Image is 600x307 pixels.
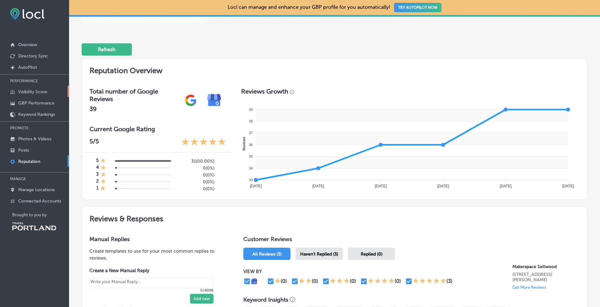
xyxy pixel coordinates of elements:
[312,278,318,284] div: (0)
[175,172,214,178] h5: 0 ( 0% )
[203,89,226,112] img: e7ababfa220611ac49bdb491a11684a6.png
[89,288,214,293] p: 0/4096
[413,277,446,285] div: 5 Stars
[100,178,106,185] div: 1 Star
[249,154,252,158] tspan: 35
[89,236,223,243] h3: Manual Replies
[500,184,511,188] tspan: [DATE]
[243,296,288,303] h3: Keyword Insights
[82,43,132,56] button: Refresh
[249,143,252,147] tspan: 36
[18,148,29,153] p: Posts
[175,159,214,164] h5: 3 ( 100.00% )
[175,186,214,191] h5: 0 ( 0% )
[330,277,350,285] div: 3 Stars
[243,269,512,274] p: VIEW BY
[512,285,546,290] p: Get More Reviews
[274,277,281,285] div: 1 Star
[89,88,179,103] h3: Total number of Google Reviews
[96,178,99,185] h4: 2
[300,251,338,257] span: Haven't Replied (3)
[100,185,106,192] div: 1 Star
[249,178,252,182] tspan: 33
[89,105,179,113] h2: 39
[100,171,106,178] div: 1 Star
[82,207,587,228] h2: Reviews & Responses
[89,268,214,273] label: Create a New Manual Reply
[512,272,580,283] p: 1520 SE Bybee Blvd Portland, OR 97202, US
[562,184,574,188] tspan: [DATE]
[249,166,252,170] tspan: 34
[12,222,56,230] img: Travel Portland
[96,164,99,171] h4: 4
[350,278,356,284] div: (0)
[249,131,252,135] tspan: 37
[96,158,99,164] h4: 5
[437,184,449,188] tspan: [DATE]
[512,264,580,269] p: Makerspace Sellwood
[10,8,45,20] img: fda3e92497d09a02dc62c9cd864e3231.png
[100,158,106,164] div: 1 Star
[249,119,252,123] tspan: 38
[18,65,37,70] p: AutoPilot
[179,89,203,112] img: gPZS+5FD6qPJAAAAABJRU5ErkJggg==
[89,137,99,147] p: 5 /5
[89,125,226,133] h3: Current Google Rating
[249,108,252,111] tspan: 39
[181,137,226,147] div: 5 Stars
[18,42,37,47] p: Overview
[252,251,282,257] span: All Reviews (3)
[299,277,312,285] div: 2 Stars
[18,100,55,106] p: GBP Performance
[96,185,99,192] h4: 1
[82,58,587,80] h2: Reputation Overview
[12,213,69,217] p: Brought to you by
[281,278,287,284] div: (0)
[375,184,386,188] tspan: [DATE]
[175,179,214,185] h5: 0 ( 0% )
[89,248,223,261] p: Create templates to use for your most common replies to reviews.
[18,136,51,142] p: Photos & Videos
[18,112,55,117] p: Keyword Rankings
[18,53,48,59] p: Directory Sync
[242,137,246,150] text: Reviews
[312,184,324,188] tspan: [DATE]
[18,198,61,204] p: Connected Accounts
[361,251,382,257] span: Replied (0)
[18,89,47,94] p: Visibility Score
[96,171,99,178] h4: 3
[243,236,580,245] h1: Customer Reviews
[250,184,262,188] tspan: [DATE]
[395,278,401,284] div: (0)
[241,88,288,95] h3: Reviews Growth
[100,164,106,171] div: 1 Star
[89,278,214,288] textarea: Create your Quick Reply
[190,294,214,304] button: Add new
[18,159,40,164] p: Reputation
[18,187,55,192] p: Manage Locations
[394,3,441,12] button: TRY AUTOPILOT NOW
[175,165,214,171] h5: 0 ( 0% )
[446,278,452,284] div: (3)
[368,277,395,285] div: 4 Stars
